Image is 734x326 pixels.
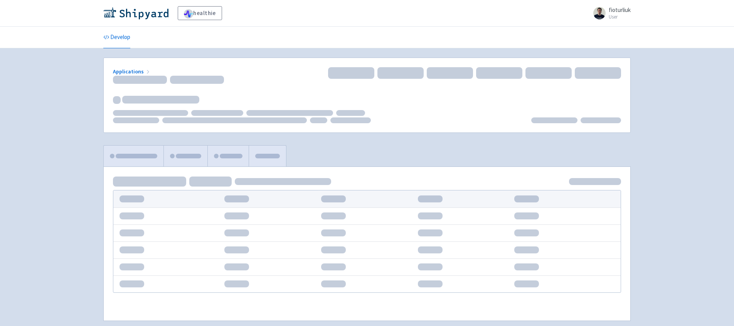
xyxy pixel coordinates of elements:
[178,6,222,20] a: healthie
[609,6,631,14] span: fioturliuk
[589,7,631,19] a: fioturliuk User
[103,27,130,48] a: Develop
[113,68,151,75] a: Applications
[103,7,168,19] img: Shipyard logo
[609,14,631,19] small: User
